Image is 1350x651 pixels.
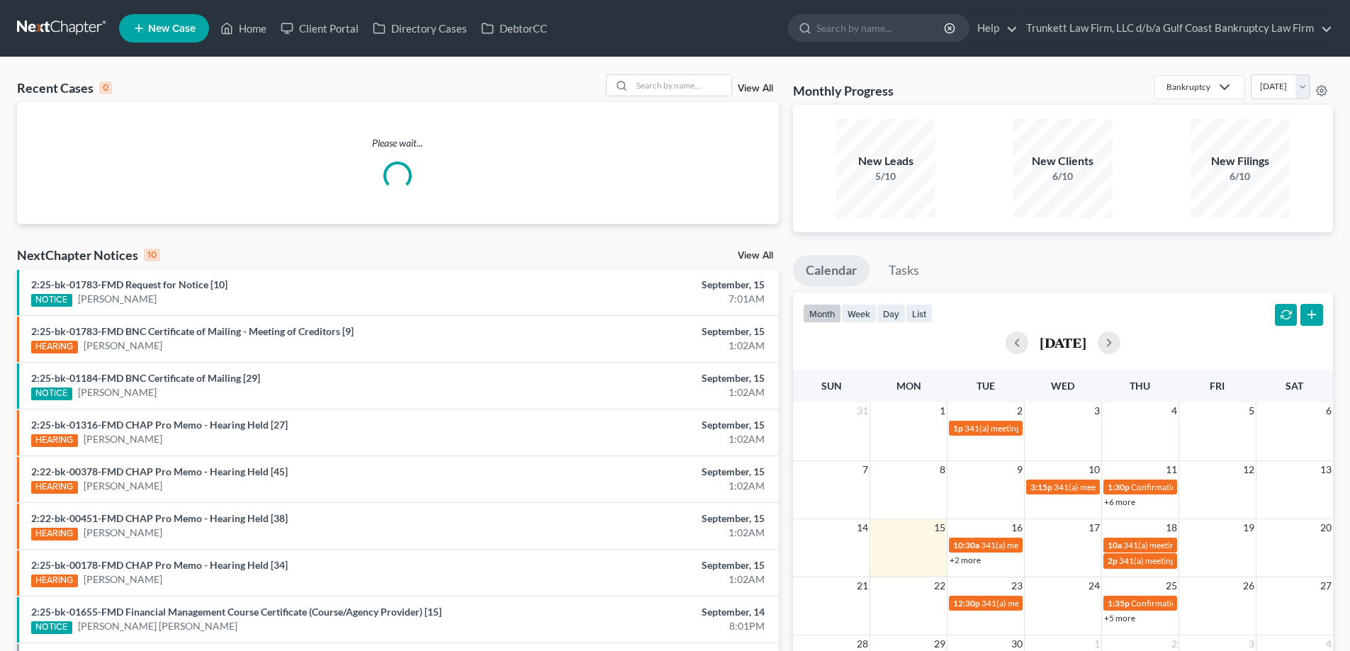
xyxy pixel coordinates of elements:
span: 7 [861,461,870,478]
a: 2:25-bk-01655-FMD Financial Management Course Certificate (Course/Agency Provider) [15] [31,606,441,618]
button: week [841,304,877,323]
span: Wed [1051,380,1074,392]
span: 22 [933,577,947,594]
a: 2:25-bk-01316-FMD CHAP Pro Memo - Hearing Held [27] [31,419,288,431]
span: 341(a) meeting for [PERSON_NAME] [1054,482,1191,492]
a: 2:25-bk-01783-FMD BNC Certificate of Mailing - Meeting of Creditors [9] [31,325,354,337]
span: 5 [1247,402,1256,419]
div: 5/10 [836,169,935,183]
div: 1:02AM [529,432,765,446]
span: 16 [1010,519,1024,536]
a: Client Portal [274,16,366,41]
a: 2:22-bk-00451-FMD CHAP Pro Memo - Hearing Held [38] [31,512,288,524]
span: 31 [855,402,870,419]
h2: [DATE] [1040,335,1086,350]
a: Trunkett Law Firm, LLC d/b/a Gulf Coast Bankruptcy Law Firm [1019,16,1332,41]
a: [PERSON_NAME] [PERSON_NAME] [78,619,237,633]
span: 26 [1242,577,1256,594]
span: 19 [1242,519,1256,536]
a: View All [738,84,773,94]
button: day [877,304,906,323]
a: [PERSON_NAME] [84,526,162,540]
span: 10 [1087,461,1101,478]
a: +6 more [1104,497,1135,507]
a: 2:25-bk-01184-FMD BNC Certificate of Mailing [29] [31,372,260,384]
span: Thu [1130,380,1150,392]
div: HEARING [31,434,78,447]
div: HEARING [31,481,78,494]
span: Confirmation hearing for [PERSON_NAME] [1131,482,1292,492]
a: View All [738,251,773,261]
div: September, 15 [529,511,765,526]
span: Confirmation Hearing for [PERSON_NAME] [1131,598,1293,608]
span: 6 [1324,402,1333,419]
a: Calendar [793,255,870,286]
a: 2:25-bk-01783-FMD Request for Notice [10] [31,278,227,290]
div: 1:02AM [529,572,765,587]
button: list [906,304,933,323]
span: 25 [1164,577,1179,594]
div: Recent Cases [17,79,112,96]
a: Tasks [876,255,932,286]
span: 9 [1016,461,1024,478]
div: NextChapter Notices [17,247,160,264]
a: [PERSON_NAME] [84,479,162,493]
span: 4 [1170,402,1179,419]
span: 10:30a [953,540,979,550]
span: 27 [1319,577,1333,594]
span: 21 [855,577,870,594]
a: [PERSON_NAME] [78,385,157,400]
a: [PERSON_NAME] [78,292,157,306]
span: 12 [1242,461,1256,478]
a: [PERSON_NAME] [84,432,162,446]
div: September, 15 [529,278,765,292]
div: HEARING [31,341,78,353]
span: 3 [1093,402,1101,419]
div: HEARING [31,528,78,540]
span: 2 [1016,402,1024,419]
div: NOTICE [31,387,72,400]
span: 13 [1319,461,1333,478]
span: 14 [855,519,870,536]
a: +2 more [950,555,981,565]
span: 8 [938,461,947,478]
div: September, 15 [529,418,765,432]
span: 18 [1164,519,1179,536]
a: 2:22-bk-00378-FMD CHAP Pro Memo - Hearing Held [45] [31,465,288,477]
div: 1:02AM [529,526,765,540]
div: September, 15 [529,465,765,479]
span: New Case [148,23,196,34]
span: 341(a) meeting for [PERSON_NAME] [981,540,1118,550]
div: September, 15 [529,558,765,572]
div: 0 [99,81,112,94]
a: [PERSON_NAME] [84,572,162,587]
span: 2p [1108,555,1118,566]
span: Sat [1286,380,1303,392]
div: 1:02AM [529,479,765,493]
span: Mon [896,380,921,392]
div: New Filings [1191,153,1290,169]
div: HEARING [31,574,78,587]
p: Please wait... [17,136,779,150]
div: September, 15 [529,324,765,339]
span: 17 [1087,519,1101,536]
a: Directory Cases [366,16,474,41]
div: New Leads [836,153,935,169]
a: Help [970,16,1018,41]
span: Sun [821,380,842,392]
a: [PERSON_NAME] [84,339,162,353]
span: 10a [1108,540,1122,550]
div: New Clients [1013,153,1113,169]
div: 1:02AM [529,339,765,353]
span: 1:35p [1108,598,1130,608]
span: 12:30p [953,598,980,608]
input: Search by name... [632,75,731,96]
div: 8:01PM [529,619,765,633]
div: NOTICE [31,621,72,634]
div: 6/10 [1191,169,1290,183]
span: 1:30p [1108,482,1130,492]
span: 341(a) meeting for [PERSON_NAME] & [PERSON_NAME] [964,423,1176,434]
a: Home [213,16,274,41]
a: +5 more [1104,613,1135,623]
span: 11 [1164,461,1179,478]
